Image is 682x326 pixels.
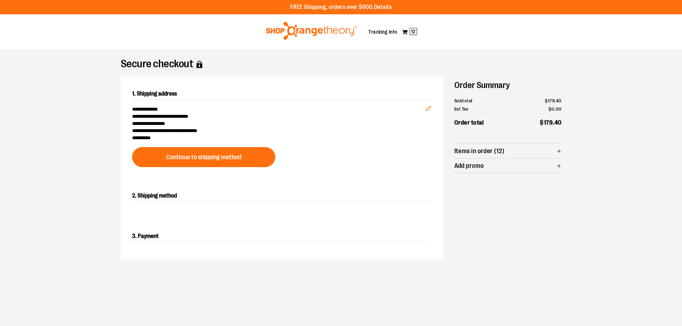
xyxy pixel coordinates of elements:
[454,162,484,169] span: Add promo
[166,154,241,161] span: Continue to shipping method
[132,88,431,100] h2: 1. Shipping address
[410,28,417,35] span: 12
[556,106,562,112] span: 00
[555,98,556,103] span: .
[454,106,469,113] span: Est Tax
[454,97,473,104] span: Subtotal
[454,148,505,155] span: Items in order (12)
[540,119,544,126] span: $
[454,118,484,127] span: Order total
[556,98,562,103] span: 40
[121,61,562,68] h1: Secure checkout
[544,119,553,126] span: 179
[454,144,562,158] button: Items in order (12)
[454,77,562,94] h2: Order Summary
[132,147,275,167] button: Continue to shipping method
[548,98,555,103] span: 179
[374,4,392,10] a: Details
[368,29,397,35] a: Tracking Info
[554,106,556,112] span: .
[545,98,548,103] span: $
[454,159,562,173] button: Add promo
[132,190,431,202] h2: 2. Shipping method
[551,106,555,112] span: 0
[132,230,431,242] h2: 3. Payment
[265,22,358,40] img: Shop Orangetheory
[290,3,392,11] p: FREE Shipping, orders over $600.
[548,106,551,112] span: $
[555,119,562,126] span: 40
[553,119,555,126] span: .
[420,94,437,119] button: Edit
